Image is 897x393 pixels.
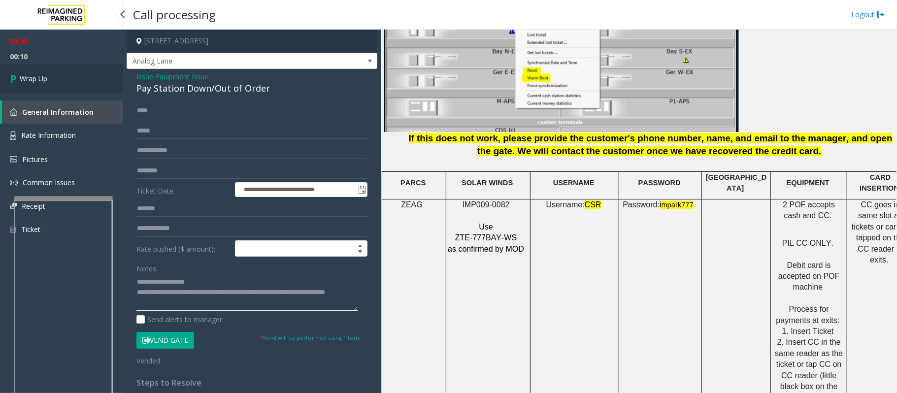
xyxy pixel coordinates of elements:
[851,9,885,20] a: Logout
[553,179,595,187] span: USERNAME
[877,9,885,20] img: logout
[518,146,822,156] span: We will contact the customer once we have recovered the credit card.
[479,223,493,231] span: Use
[136,260,158,274] label: Notes:
[20,73,47,84] span: Wrap Up
[127,53,327,69] span: Analog Lane
[353,241,367,249] span: Increase value
[23,178,75,187] span: Common Issues
[401,200,423,209] span: ZEAG
[136,356,160,365] span: Vended
[134,240,233,257] label: Rate pushed ($ amount):
[136,71,153,82] span: Issue
[585,200,601,209] span: CSR
[660,200,662,209] span: i
[783,200,835,220] span: 2 POF accepts cash and CC.
[776,305,840,324] span: Process for payments at exits:
[448,245,524,253] span: as confirmed by MOD
[21,131,76,140] span: Rate Information
[10,108,17,116] img: 'icon'
[463,200,510,209] span: IMP009-0082
[2,100,123,124] a: General Information
[127,30,377,53] h4: [STREET_ADDRESS]
[10,179,18,187] img: 'icon'
[10,131,16,140] img: 'icon'
[782,239,833,247] span: PIL CC ONLY.
[260,334,361,341] small: Vend will be performed using 1 tone
[623,200,660,209] span: Password:
[409,133,893,157] span: If this does not work, please provide the customer's phone number, name, and email to the manager...
[136,332,194,349] button: Vend Gate
[128,2,221,27] h3: Call processing
[136,314,222,325] label: Send alerts to manager
[706,173,767,192] span: [GEOGRAPHIC_DATA]
[778,261,840,292] span: Debit card is accepted on POF machine
[10,156,17,163] img: 'icon'
[455,233,517,242] span: ZTE-777BAY-WS
[787,179,830,187] span: EQUIPMENT
[638,179,681,187] span: PASSWORD
[782,327,834,335] span: 1. Insert Ticket
[156,71,208,82] span: Equipment Issue
[462,179,513,187] span: SOLAR WINDS
[10,203,17,209] img: 'icon'
[400,179,426,187] span: PARCS
[153,72,208,81] span: -
[22,107,94,117] span: General Information
[22,155,48,164] span: Pictures
[136,378,367,388] h4: Steps to Resolve
[134,182,233,197] label: Ticket Date:
[10,225,16,234] img: 'icon'
[353,249,367,257] span: Decrease value
[662,201,694,209] span: mpark777
[356,183,367,196] span: Toggle popup
[546,200,585,209] span: Username:
[136,82,367,95] div: Pay Station Down/Out of Order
